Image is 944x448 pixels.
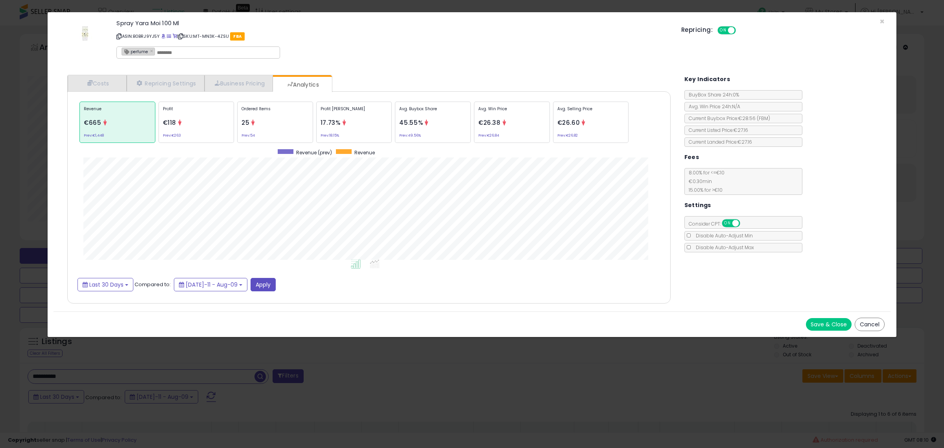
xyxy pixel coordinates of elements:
span: Disable Auto-Adjust Min [692,232,753,239]
span: BuyBox Share 24h: 0% [685,91,739,98]
h5: Fees [684,152,699,162]
button: Save & Close [806,318,852,331]
span: Revenue (prev) [296,149,332,156]
span: × [879,16,885,27]
span: €28.56 [738,115,770,122]
h5: Repricing: [681,27,713,33]
small: Prev: 49.56% [399,134,421,137]
p: Profit [PERSON_NAME] [321,106,388,118]
small: Prev: €26.84 [478,134,499,137]
span: [DATE]-11 - Aug-09 [186,281,238,289]
h3: Spray Yara Moi 100 Ml [116,20,669,26]
span: 17.73% [321,118,341,127]
h5: Settings [684,200,711,210]
span: Current Landed Price: €27.16 [685,139,752,145]
span: €26.60 [557,118,580,127]
a: BuyBox page [161,33,166,39]
span: Compared to: [135,280,171,288]
h5: Key Indicators [684,74,730,84]
span: perfume [122,48,148,55]
span: Current Buybox Price: [685,115,770,122]
span: FBA [230,32,245,41]
small: Prev: €263 [163,134,181,137]
a: Costs [68,75,127,91]
p: Profit [163,106,230,118]
span: OFF [735,27,747,34]
a: × [150,47,155,54]
small: Prev: 18.15% [321,134,339,137]
span: 45.55% [399,118,423,127]
a: Analytics [273,77,331,93]
a: Repricing Settings [127,75,205,91]
button: Cancel [855,318,885,331]
span: Avg. Win Price 24h: N/A [685,103,740,110]
span: Disable Auto-Adjust Max [692,244,754,251]
span: Consider CPT: [685,220,750,227]
span: ON [718,27,728,34]
small: Prev: €26.82 [557,134,578,137]
span: Last 30 Days [89,281,124,289]
span: €0.30 min [685,178,712,185]
a: All offer listings [167,33,171,39]
a: Your listing only [173,33,177,39]
button: Apply [251,278,276,291]
small: Prev: 54 [242,134,255,137]
span: ON [723,220,732,227]
p: Revenue [84,106,151,118]
span: Current Listed Price: €27.16 [685,127,748,133]
span: €26.38 [478,118,501,127]
span: 8.00 % for <= €10 [685,169,725,193]
p: Avg. Selling Price [557,106,625,118]
span: 15.00 % for > €10 [685,187,723,193]
img: 21NGBZ1LbFL._SL60_.jpg [73,20,97,44]
p: Avg. Buybox Share [399,106,466,118]
span: €118 [163,118,177,127]
span: OFF [739,220,751,227]
span: €665 [84,118,101,127]
p: ASIN: B0BRJ9YJ5Y | SKU: MT-MN3K-4ZSU [116,30,669,43]
small: Prev: €1,448 [84,134,104,137]
span: Revenue [354,149,375,156]
span: ( FBM ) [757,115,770,122]
p: Avg. Win Price [478,106,546,118]
span: 25 [242,118,249,127]
a: Business Pricing [205,75,273,91]
p: Ordered Items [242,106,309,118]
